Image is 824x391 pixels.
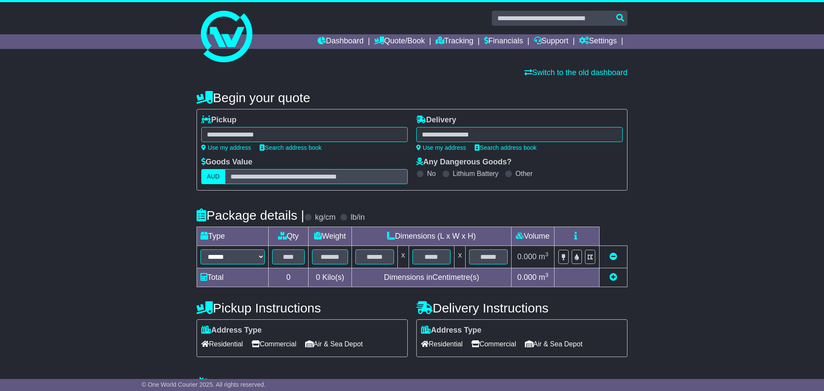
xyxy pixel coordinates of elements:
label: Pickup [201,115,236,125]
a: Search address book [475,144,536,151]
label: Any Dangerous Goods? [416,158,512,167]
span: Residential [421,337,463,351]
h4: Begin your quote [197,91,627,105]
label: AUD [201,169,225,184]
a: Financials [484,34,523,49]
a: Settings [579,34,617,49]
label: lb/in [351,213,365,222]
td: Dimensions (L x W x H) [351,227,511,246]
label: Goods Value [201,158,252,167]
a: Add new item [609,273,617,282]
span: m [539,273,548,282]
span: 0.000 [517,273,536,282]
td: Kilo(s) [309,268,352,287]
sup: 3 [545,251,548,258]
label: Address Type [421,326,482,335]
td: Dimensions in Centimetre(s) [351,268,511,287]
a: Tracking [436,34,473,49]
label: Address Type [201,326,262,335]
td: 0 [269,268,309,287]
a: Quote/Book [374,34,425,49]
sup: 3 [545,272,548,278]
td: x [397,246,409,268]
h4: Delivery Instructions [416,301,627,315]
a: Use my address [416,144,466,151]
td: Volume [511,227,554,246]
td: x [454,246,466,268]
td: Weight [309,227,352,246]
h4: Pickup Instructions [197,301,408,315]
label: No [427,170,436,178]
span: Commercial [251,337,296,351]
a: Dashboard [318,34,364,49]
td: Type [197,227,269,246]
td: Total [197,268,269,287]
a: Search address book [260,144,321,151]
label: Delivery [416,115,456,125]
h4: Package details | [197,208,304,222]
a: Use my address [201,144,251,151]
span: © One World Courier 2025. All rights reserved. [142,381,266,388]
label: Other [515,170,533,178]
h4: Warranty & Insurance [197,376,627,391]
span: Commercial [471,337,516,351]
span: 0.000 [517,252,536,261]
a: Remove this item [609,252,617,261]
label: Lithium Battery [453,170,499,178]
span: Air & Sea Depot [525,337,583,351]
span: Residential [201,337,243,351]
td: Qty [269,227,309,246]
label: kg/cm [315,213,336,222]
a: Support [534,34,569,49]
span: 0 [316,273,320,282]
a: Switch to the old dashboard [524,68,627,77]
span: Air & Sea Depot [305,337,363,351]
span: m [539,252,548,261]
